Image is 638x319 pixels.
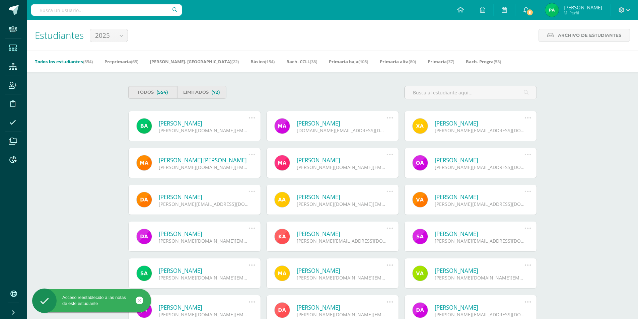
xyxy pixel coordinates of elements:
[435,311,525,318] div: [PERSON_NAME][EMAIL_ADDRESS][DOMAIN_NAME]
[447,59,454,65] span: (37)
[159,274,249,281] div: [PERSON_NAME][DOMAIN_NAME][EMAIL_ADDRESS][DOMAIN_NAME]
[156,86,168,98] span: (554)
[128,86,178,99] a: Todos(554)
[564,4,602,11] span: [PERSON_NAME]
[159,201,249,207] div: [PERSON_NAME][EMAIL_ADDRESS][DOMAIN_NAME]
[409,59,416,65] span: (80)
[150,56,239,67] a: [PERSON_NAME]. [GEOGRAPHIC_DATA](22)
[297,267,387,274] a: [PERSON_NAME]
[435,230,525,238] a: [PERSON_NAME]
[435,164,525,170] div: [PERSON_NAME][EMAIL_ADDRESS][DOMAIN_NAME]
[297,201,387,207] div: [PERSON_NAME][DOMAIN_NAME][EMAIL_ADDRESS][DOMAIN_NAME]
[329,56,368,67] a: Primaria baja(105)
[159,311,249,318] div: [PERSON_NAME][DOMAIN_NAME][EMAIL_ADDRESS][DOMAIN_NAME]
[131,59,138,65] span: (65)
[32,295,151,307] div: Acceso reestablecido a las notas de este estudiante
[435,127,525,134] div: [PERSON_NAME][EMAIL_ADDRESS][DOMAIN_NAME]
[159,119,249,127] a: [PERSON_NAME]
[297,193,387,201] a: [PERSON_NAME]
[177,86,226,99] a: Limitados(72)
[297,127,387,134] div: [DOMAIN_NAME][EMAIL_ADDRESS][DOMAIN_NAME]
[558,29,621,42] span: Archivo de Estudiantes
[358,59,368,65] span: (105)
[564,10,602,16] span: Mi Perfil
[310,59,317,65] span: (38)
[435,238,525,244] div: [PERSON_NAME][EMAIL_ADDRESS][DOMAIN_NAME]
[297,311,387,318] div: [PERSON_NAME][DOMAIN_NAME][EMAIL_ADDRESS][DOMAIN_NAME]
[297,238,387,244] div: [PERSON_NAME][EMAIL_ADDRESS][DOMAIN_NAME]
[435,274,525,281] div: [PERSON_NAME][DOMAIN_NAME][EMAIL_ADDRESS][DOMAIN_NAME]
[297,274,387,281] div: [PERSON_NAME][DOMAIN_NAME][EMAIL_ADDRESS][DOMAIN_NAME]
[159,156,249,164] a: [PERSON_NAME] [PERSON_NAME]
[35,29,84,42] span: Estudiantes
[159,164,249,170] div: [PERSON_NAME][DOMAIN_NAME][EMAIL_ADDRESS][DOMAIN_NAME]
[466,56,501,67] a: Bach. Progra(53)
[31,4,182,16] input: Busca un usuario...
[83,59,93,65] span: (554)
[545,3,559,17] img: ea606af391f2c2e5188f5482682bdea3.png
[380,56,416,67] a: Primaria alta(80)
[435,156,525,164] a: [PERSON_NAME]
[435,119,525,127] a: [PERSON_NAME]
[159,230,249,238] a: [PERSON_NAME]
[539,29,630,42] a: Archivo de Estudiantes
[297,119,387,127] a: [PERSON_NAME]
[297,164,387,170] div: [PERSON_NAME][DOMAIN_NAME][EMAIL_ADDRESS][DOMAIN_NAME]
[297,304,387,311] a: [PERSON_NAME]
[159,127,249,134] div: [PERSON_NAME][DOMAIN_NAME][EMAIL_ADDRESS][DOMAIN_NAME]
[104,56,138,67] a: Preprimaria(65)
[95,29,110,42] span: 2025
[435,267,525,274] a: [PERSON_NAME]
[435,193,525,201] a: [PERSON_NAME]
[159,193,249,201] a: [PERSON_NAME]
[526,9,534,16] span: 5
[159,304,249,311] a: [PERSON_NAME]
[265,59,275,65] span: (154)
[435,304,525,311] a: [PERSON_NAME]
[297,230,387,238] a: [PERSON_NAME]
[428,56,454,67] a: Primaria(37)
[251,56,275,67] a: Básico(154)
[90,29,128,42] a: 2025
[297,156,387,164] a: [PERSON_NAME]
[494,59,501,65] span: (53)
[159,238,249,244] div: [PERSON_NAME][DOMAIN_NAME][EMAIL_ADDRESS][DOMAIN_NAME]
[211,86,220,98] span: (72)
[159,267,249,274] a: [PERSON_NAME]
[35,56,93,67] a: Todos los estudiantes(554)
[435,201,525,207] div: [PERSON_NAME][EMAIL_ADDRESS][DOMAIN_NAME]
[405,86,537,99] input: Busca al estudiante aquí...
[231,59,239,65] span: (22)
[286,56,317,67] a: Bach. CCLL(38)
